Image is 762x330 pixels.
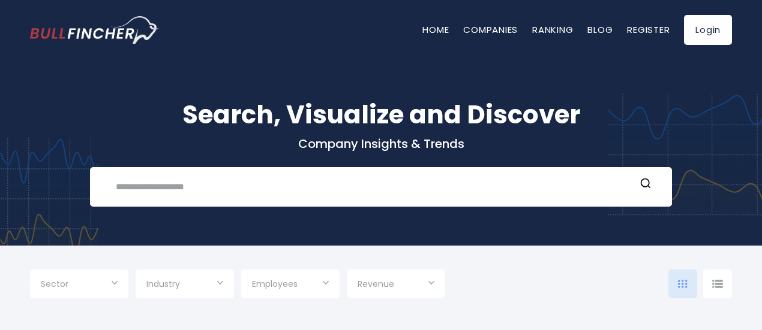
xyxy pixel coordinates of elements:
[30,96,732,134] h1: Search, Visualize and Discover
[30,16,159,44] img: bullfincher logo
[30,136,732,152] p: Company Insights & Trends
[627,23,670,36] a: Register
[358,274,434,296] input: Selection
[532,23,573,36] a: Ranking
[41,278,68,289] span: Sector
[684,15,732,45] a: Login
[587,23,613,36] a: Blog
[712,280,723,288] img: icon-comp-list-view.svg
[358,278,394,289] span: Revenue
[638,177,653,192] button: Search
[146,278,180,289] span: Industry
[252,278,298,289] span: Employees
[678,280,688,288] img: icon-comp-grid.svg
[146,274,223,296] input: Selection
[30,16,159,44] a: Go to homepage
[463,23,518,36] a: Companies
[252,274,329,296] input: Selection
[422,23,449,36] a: Home
[41,274,118,296] input: Selection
